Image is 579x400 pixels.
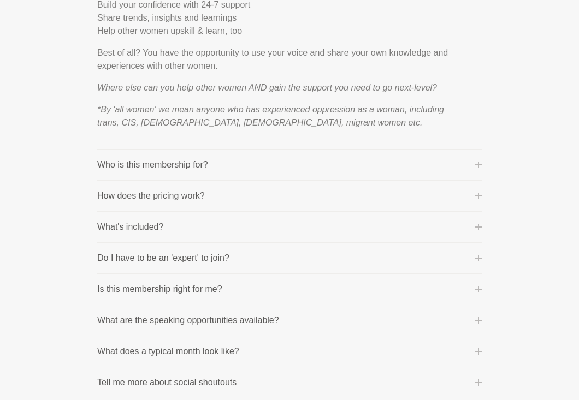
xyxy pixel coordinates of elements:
p: Do I have to be an 'expert' to join? [97,252,229,265]
button: Do I have to be an 'expert' to join? [97,252,482,265]
button: What's included? [97,220,482,234]
p: Who is this membership for? [97,158,208,171]
p: What are the speaking opportunities available? [97,314,279,327]
em: Where else can you help other women AND gain the support you need to go next-level? [97,83,437,92]
p: What does a typical month look like? [97,345,239,358]
button: What are the speaking opportunities available? [97,314,482,327]
p: Tell me more about social shoutouts [97,376,237,389]
p: What's included? [97,220,163,234]
button: Tell me more about social shoutouts [97,376,482,389]
button: How does the pricing work? [97,189,482,202]
p: Best of all? You have the opportunity to use your voice and share your own knowledge and experien... [97,46,464,73]
p: How does the pricing work? [97,189,205,202]
p: Is this membership right for me? [97,283,222,296]
button: Who is this membership for? [97,158,482,171]
button: Is this membership right for me? [97,283,482,296]
em: *By 'all women' we mean anyone who has experienced oppression as a woman, including trans, CIS, [... [97,105,444,127]
button: What does a typical month look like? [97,345,482,358]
